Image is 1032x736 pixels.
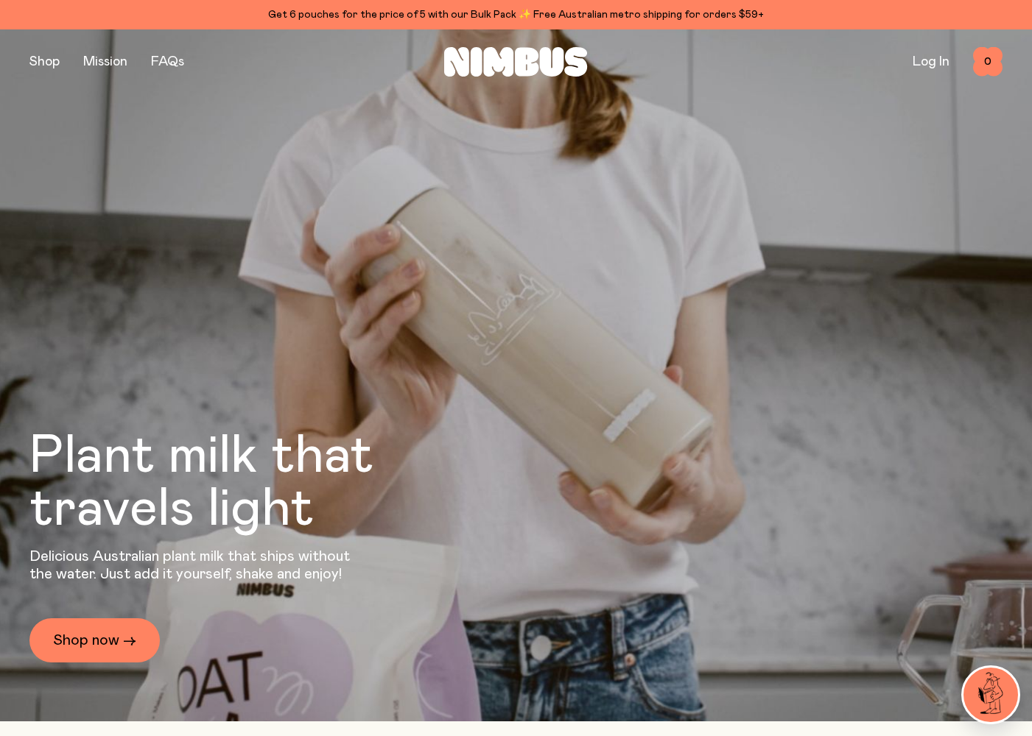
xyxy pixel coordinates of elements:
h1: Plant milk that travels light [29,430,454,536]
a: Shop now → [29,618,160,662]
div: Get 6 pouches for the price of 5 with our Bulk Pack ✨ Free Australian metro shipping for orders $59+ [29,6,1003,24]
a: FAQs [151,55,184,68]
img: agent [963,668,1018,722]
button: 0 [973,47,1003,77]
a: Log In [913,55,949,68]
a: Mission [83,55,127,68]
p: Delicious Australian plant milk that ships without the water. Just add it yourself, shake and enjoy! [29,548,359,583]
